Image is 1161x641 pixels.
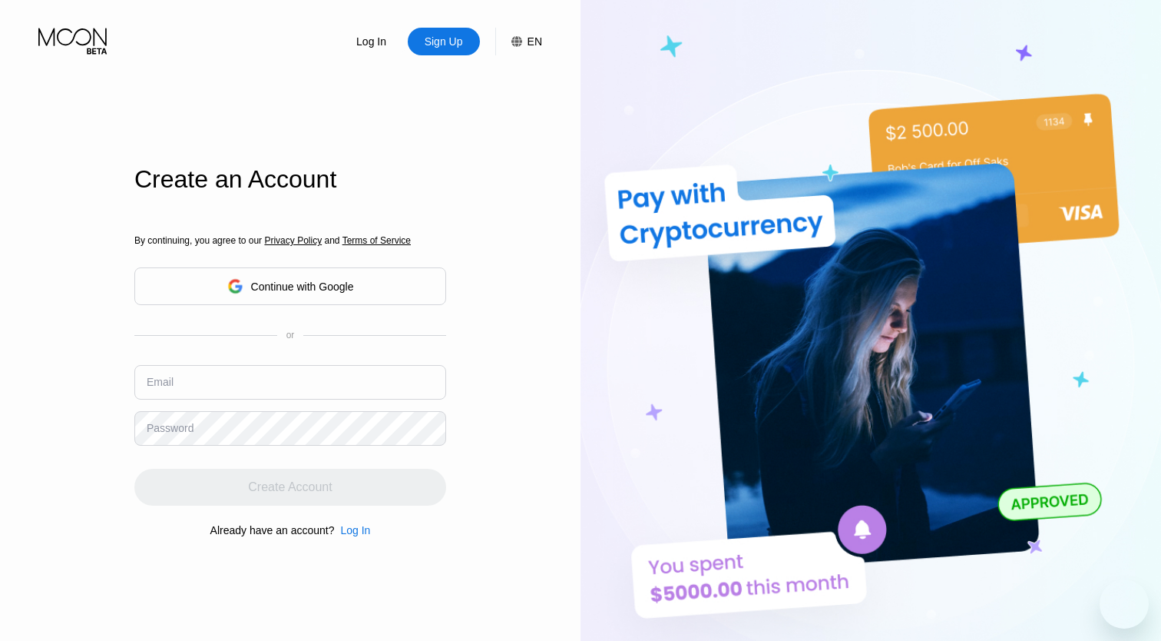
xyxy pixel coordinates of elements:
[1100,580,1149,629] iframe: Button to launch messaging window
[528,35,542,48] div: EN
[336,28,408,55] div: Log In
[355,34,388,49] div: Log In
[322,235,342,246] span: and
[147,422,193,434] div: Password
[134,165,446,194] div: Create an Account
[408,28,480,55] div: Sign Up
[147,376,174,388] div: Email
[134,267,446,305] div: Continue with Google
[251,281,354,293] div: Continue with Google
[423,34,465,49] div: Sign Up
[134,235,446,246] div: By continuing, you agree to our
[340,524,370,536] div: Log In
[210,524,335,536] div: Already have an account?
[286,330,295,340] div: or
[264,235,322,246] span: Privacy Policy
[495,28,542,55] div: EN
[342,235,411,246] span: Terms of Service
[334,524,370,536] div: Log In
